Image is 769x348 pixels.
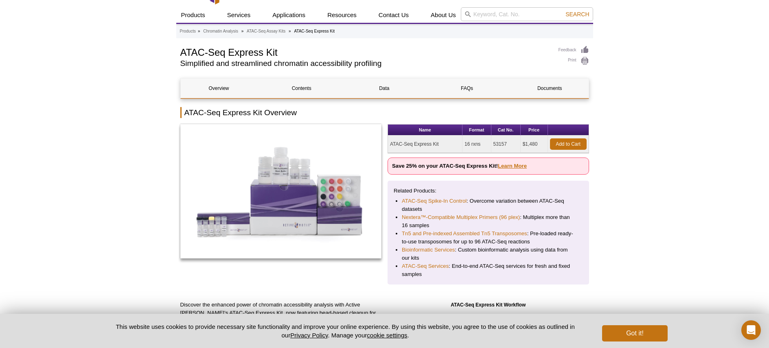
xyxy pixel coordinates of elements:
a: ATAC-Seq Spike-In Control [402,197,467,205]
a: Contents [263,79,340,98]
li: » [289,29,291,33]
a: Overview [181,79,257,98]
td: ATAC-Seq Express Kit [388,136,462,153]
a: Add to Cart [550,138,587,150]
a: Tn5 and Pre-indexed Assembled Tn5 Transposomes [402,230,527,238]
a: Nextera™-Compatible Multiplex Primers (96 plex) [402,213,520,221]
a: Documents [511,79,588,98]
img: ATAC-Seq Express Kit [180,124,382,258]
p: Related Products: [394,187,583,195]
input: Keyword, Cat. No. [461,7,593,21]
li: ATAC-Seq Express Kit [294,29,335,33]
td: $1,480 [521,136,548,153]
a: Resources [322,7,361,23]
strong: Save 25% on your ATAC-Seq Express Kit! [392,163,527,169]
li: : Pre-loaded ready-to-use transposomes for up to 96 ATAC-Seq reactions [402,230,575,246]
a: Bioinformatic Services [402,246,455,254]
th: Cat No. [491,125,521,136]
li: : End-to-end ATAC-Seq services for fresh and fixed samples [402,262,575,278]
li: » [198,29,200,33]
h2: ATAC-Seq Express Kit Overview [180,107,589,118]
td: 53157 [491,136,521,153]
h1: ATAC-Seq Express Kit [180,46,550,58]
a: Privacy Policy [290,332,328,339]
a: Applications [267,7,310,23]
a: Print [559,57,589,66]
th: Name [388,125,462,136]
a: Products [176,7,210,23]
li: : Custom bioinformatic analysis using data from our kits [402,246,575,262]
th: Price [521,125,548,136]
a: ATAC-Seq Services [402,262,449,270]
a: Chromatin Analysis [203,28,238,35]
a: Data [346,79,423,98]
li: » [241,29,244,33]
button: cookie settings [367,332,407,339]
h2: Simplified and streamlined chromatin accessibility profiling [180,60,550,67]
li: : Multiplex more than 16 samples [402,213,575,230]
strong: ATAC-Seq Express Kit Workflow [451,302,526,308]
a: About Us [426,7,461,23]
td: 16 rxns [462,136,491,153]
button: Search [563,11,592,18]
a: FAQs [429,79,505,98]
li: : Overcome variation between ATAC-Seq datasets [402,197,575,213]
p: This website uses cookies to provide necessary site functionality and improve your online experie... [102,322,589,339]
a: Services [222,7,256,23]
th: Format [462,125,491,136]
a: Learn More [498,163,527,169]
button: Got it! [602,325,667,341]
a: ATAC-Seq Assay Kits [247,28,285,35]
span: Search [565,11,589,18]
a: Contact Us [374,7,414,23]
div: Open Intercom Messenger [741,320,761,340]
a: Feedback [559,46,589,55]
a: Products [180,28,196,35]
